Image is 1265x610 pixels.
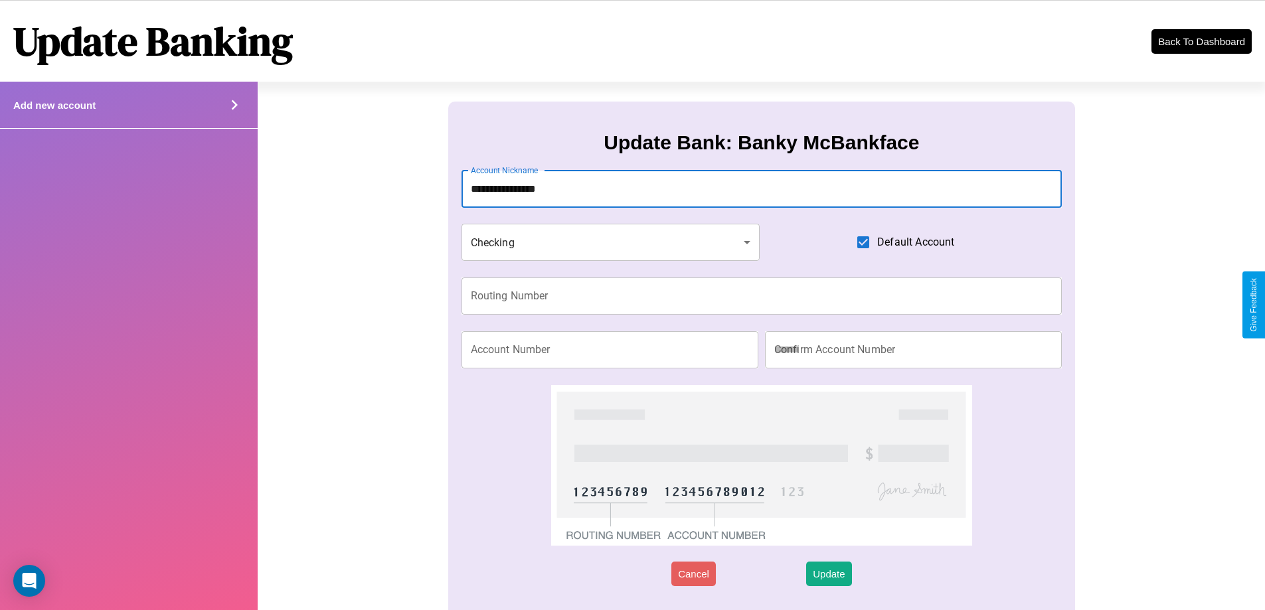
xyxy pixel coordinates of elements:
div: Checking [462,224,760,261]
h4: Add new account [13,100,96,111]
h1: Update Banking [13,14,293,68]
div: Open Intercom Messenger [13,565,45,597]
div: Give Feedback [1249,278,1258,332]
span: Default Account [877,234,954,250]
button: Update [806,562,851,586]
label: Account Nickname [471,165,539,176]
h3: Update Bank: Banky McBankface [604,131,919,154]
button: Cancel [671,562,716,586]
button: Back To Dashboard [1151,29,1252,54]
img: check [551,385,971,546]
